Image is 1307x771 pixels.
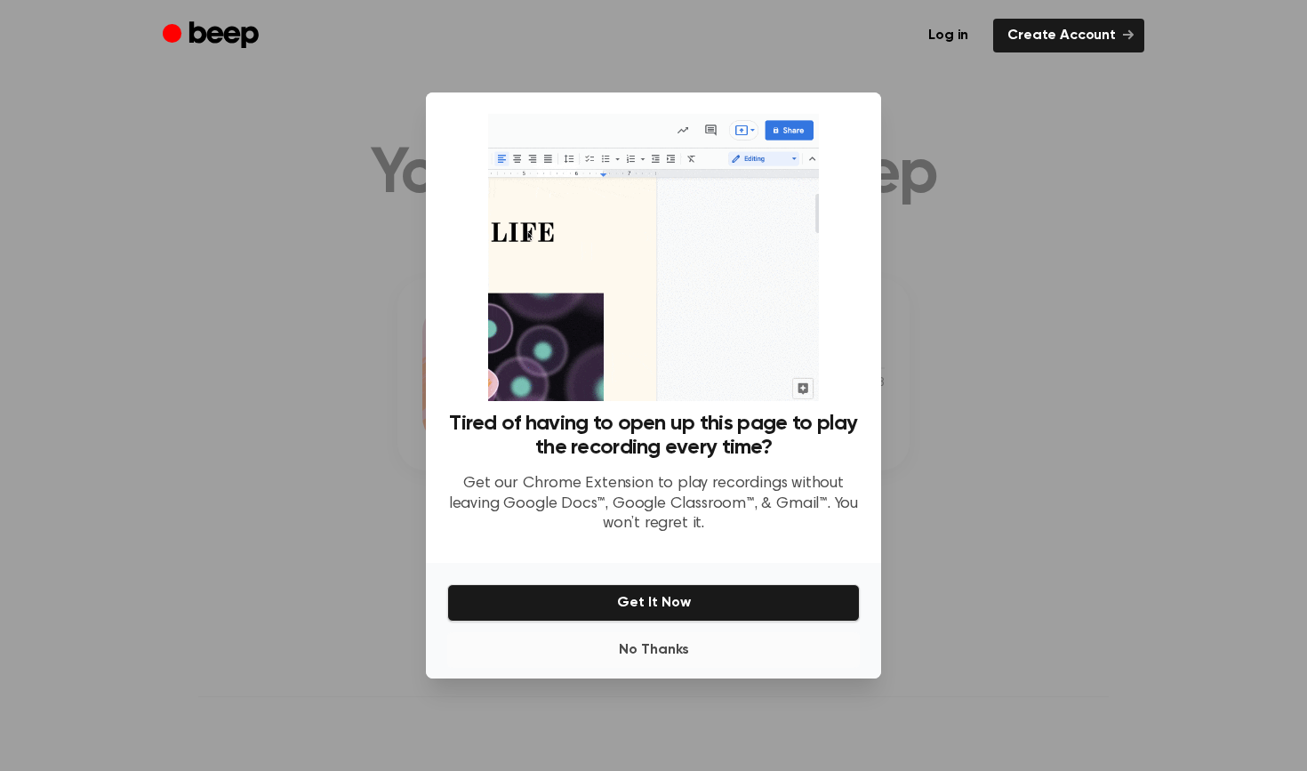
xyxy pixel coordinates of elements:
button: No Thanks [447,632,860,668]
button: Get It Now [447,584,860,622]
a: Create Account [993,19,1144,52]
img: Beep extension in action [488,114,818,401]
h3: Tired of having to open up this page to play the recording every time? [447,412,860,460]
p: Get our Chrome Extension to play recordings without leaving Google Docs™, Google Classroom™, & Gm... [447,474,860,534]
a: Log in [914,19,982,52]
a: Beep [163,19,263,53]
